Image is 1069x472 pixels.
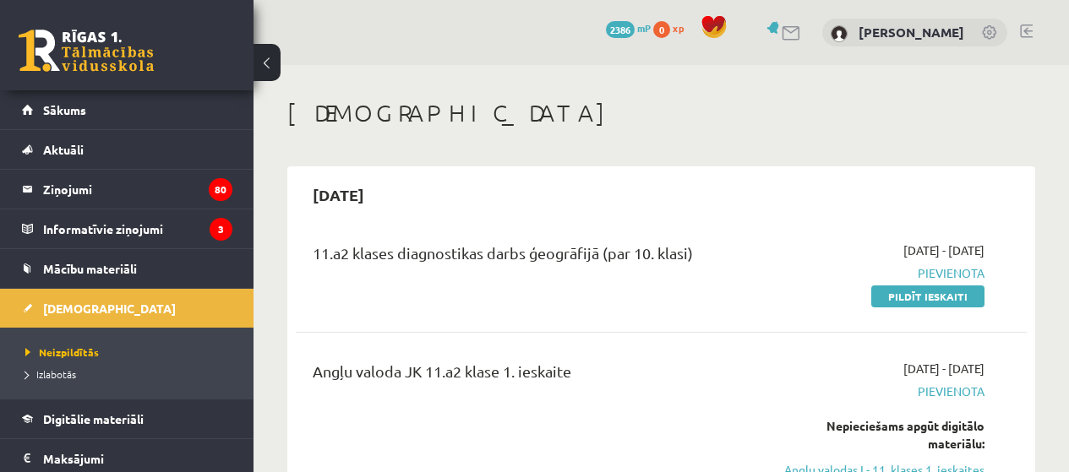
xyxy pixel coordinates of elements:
a: Rīgas 1. Tālmācības vidusskola [19,30,154,72]
span: 0 [653,21,670,38]
h2: [DATE] [296,175,381,214]
a: 0 xp [653,21,692,35]
a: Aktuāli [22,130,232,169]
span: Neizpildītās [25,345,99,359]
i: 80 [209,178,232,201]
a: Digitālie materiāli [22,399,232,438]
a: Informatīvie ziņojumi3 [22,209,232,248]
span: Pievienota [777,264,984,282]
a: Neizpildītās [25,345,237,360]
i: 3 [210,218,232,241]
span: mP [637,21,651,35]
span: [DATE] - [DATE] [903,360,984,377]
div: 11.a2 klases diagnostikas darbs ģeogrāfijā (par 10. klasi) [313,241,752,273]
a: Sākums [22,90,232,129]
span: Izlabotās [25,367,76,381]
span: Aktuāli [43,142,84,157]
h1: [DEMOGRAPHIC_DATA] [287,99,1035,127]
div: Angļu valoda JK 11.a2 klase 1. ieskaite [313,360,752,391]
a: Mācību materiāli [22,249,232,288]
span: [DATE] - [DATE] [903,241,984,259]
legend: Ziņojumi [43,170,232,209]
span: xp [673,21,684,35]
a: [PERSON_NAME] [859,24,964,41]
span: Digitālie materiāli [43,411,144,426]
a: 2386 mP [606,21,651,35]
div: Nepieciešams apgūt digitālo materiālu: [777,417,984,453]
legend: Informatīvie ziņojumi [43,209,232,248]
a: Pildīt ieskaiti [871,285,984,307]
span: Pievienota [777,382,984,400]
a: [DEMOGRAPHIC_DATA] [22,289,232,328]
img: Aleksandrs Maļcevs [831,25,848,42]
span: Mācību materiāli [43,261,137,276]
a: Ziņojumi80 [22,170,232,209]
span: [DEMOGRAPHIC_DATA] [43,301,176,316]
span: 2386 [606,21,635,38]
a: Izlabotās [25,366,237,382]
span: Sākums [43,102,86,117]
